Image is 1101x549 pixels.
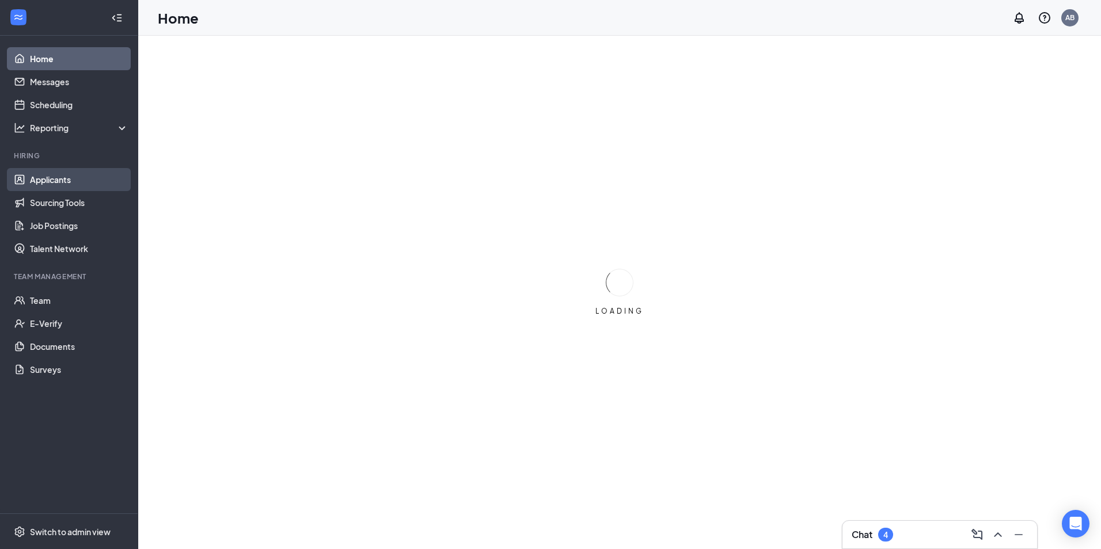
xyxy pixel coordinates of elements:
[111,12,123,24] svg: Collapse
[30,237,128,260] a: Talent Network
[14,122,25,134] svg: Analysis
[1012,528,1026,542] svg: Minimize
[158,8,199,28] h1: Home
[30,168,128,191] a: Applicants
[989,525,1007,544] button: ChevronUp
[1062,510,1089,537] div: Open Intercom Messenger
[30,93,128,116] a: Scheduling
[1012,11,1026,25] svg: Notifications
[970,528,984,542] svg: ComposeMessage
[1009,525,1028,544] button: Minimize
[1065,13,1075,22] div: AB
[852,528,872,541] h3: Chat
[1038,11,1051,25] svg: QuestionInfo
[30,191,128,214] a: Sourcing Tools
[30,312,128,335] a: E-Verify
[30,47,128,70] a: Home
[14,272,126,281] div: Team Management
[591,306,648,316] div: LOADING
[14,151,126,161] div: Hiring
[30,289,128,312] a: Team
[30,214,128,237] a: Job Postings
[991,528,1005,542] svg: ChevronUp
[30,526,111,537] div: Switch to admin view
[30,335,128,358] a: Documents
[30,70,128,93] a: Messages
[968,525,986,544] button: ComposeMessage
[883,530,888,540] div: 4
[30,122,129,134] div: Reporting
[30,358,128,381] a: Surveys
[14,526,25,537] svg: Settings
[13,12,24,23] svg: WorkstreamLogo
